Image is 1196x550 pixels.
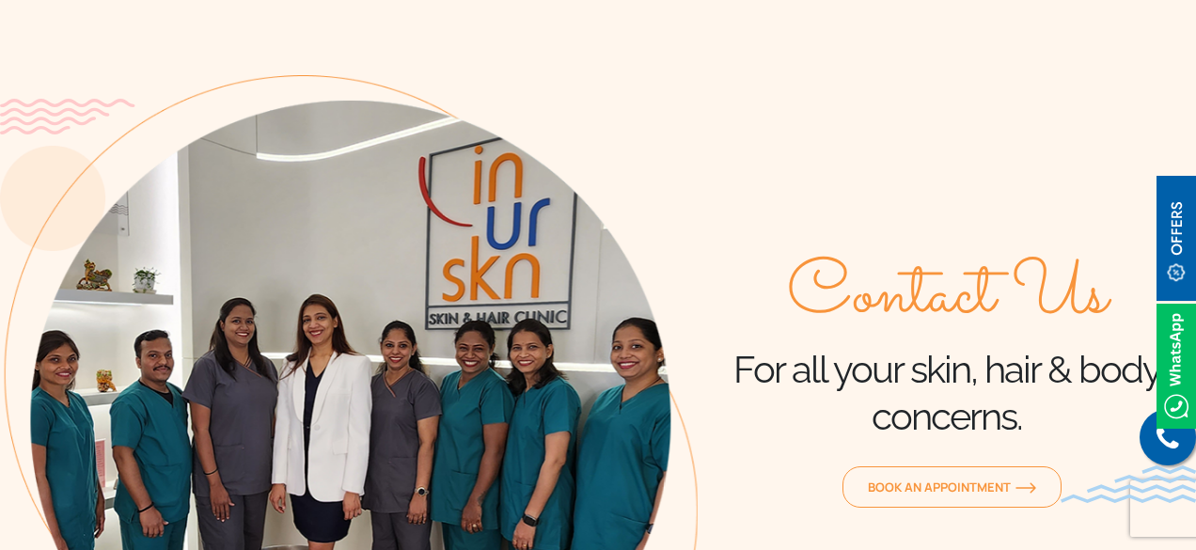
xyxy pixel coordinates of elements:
a: Whatsappicon [1157,354,1196,374]
span: Book an Appointment [868,479,1036,495]
span: Contact Us [787,254,1108,338]
img: bluewave [1061,465,1196,503]
img: orange-arrow [1015,482,1036,494]
div: For all your skin, hair & body concerns. [698,254,1196,440]
img: up-blue-arrow.svg [1158,517,1172,531]
img: Whatsappicon [1157,304,1196,429]
img: offerBt [1157,176,1196,301]
a: Book an Appointmentorange-arrow [842,466,1062,508]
